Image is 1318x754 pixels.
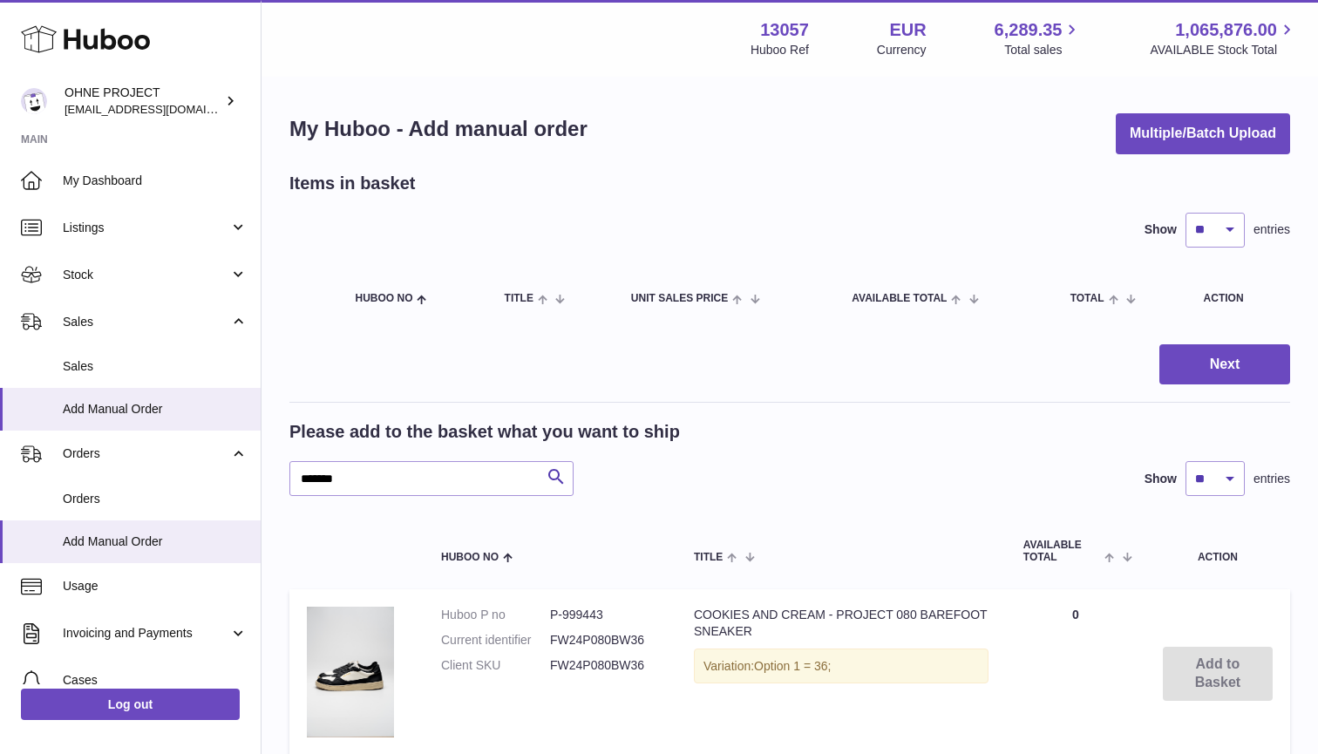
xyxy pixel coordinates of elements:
[63,533,248,550] span: Add Manual Order
[1253,471,1290,487] span: entries
[21,689,240,720] a: Log out
[289,420,680,444] h2: Please add to the basket what you want to ship
[995,18,1083,58] a: 6,289.35 Total sales
[441,657,550,674] dt: Client SKU
[63,358,248,375] span: Sales
[995,18,1063,42] span: 6,289.35
[289,172,416,195] h2: Items in basket
[1253,221,1290,238] span: entries
[63,314,229,330] span: Sales
[1150,42,1297,58] span: AVAILABLE Stock Total
[21,88,47,114] img: support@ohneproject.com
[65,102,256,116] span: [EMAIL_ADDRESS][DOMAIN_NAME]
[355,293,412,304] span: Huboo no
[63,491,248,507] span: Orders
[1145,221,1177,238] label: Show
[550,657,659,674] dd: FW24P080BW36
[754,659,831,673] span: Option 1 = 36;
[1116,113,1290,154] button: Multiple/Batch Upload
[1159,344,1290,385] button: Next
[694,649,988,684] div: Variation:
[550,632,659,649] dd: FW24P080BW36
[63,445,229,462] span: Orders
[65,85,221,118] div: OHNE PROJECT
[1070,293,1104,304] span: Total
[289,115,588,143] h1: My Huboo - Add manual order
[441,607,550,623] dt: Huboo P no
[631,293,728,304] span: Unit Sales Price
[1145,522,1290,580] th: Action
[63,578,248,594] span: Usage
[550,607,659,623] dd: P-999443
[63,672,248,689] span: Cases
[63,625,229,642] span: Invoicing and Payments
[63,173,248,189] span: My Dashboard
[760,18,809,42] strong: 13057
[441,552,499,563] span: Huboo no
[1145,471,1177,487] label: Show
[1175,18,1277,42] span: 1,065,876.00
[877,42,927,58] div: Currency
[63,220,229,236] span: Listings
[441,632,550,649] dt: Current identifier
[1150,18,1297,58] a: 1,065,876.00 AVAILABLE Stock Total
[1204,293,1273,304] div: Action
[63,267,229,283] span: Stock
[751,42,809,58] div: Huboo Ref
[852,293,947,304] span: AVAILABLE Total
[307,607,394,737] img: COOKIES AND CREAM - PROJECT 080 BAREFOOT SNEAKER
[1004,42,1082,58] span: Total sales
[63,401,248,418] span: Add Manual Order
[1023,540,1101,562] span: AVAILABLE Total
[505,293,533,304] span: Title
[694,552,723,563] span: Title
[889,18,926,42] strong: EUR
